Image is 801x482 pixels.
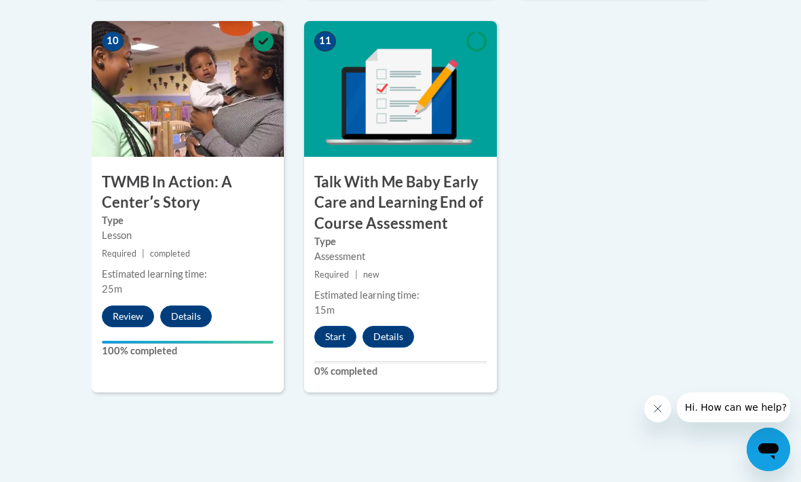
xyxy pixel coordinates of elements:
[92,21,284,157] img: Course Image
[142,248,145,259] span: |
[314,288,486,303] div: Estimated learning time:
[102,228,274,243] div: Lesson
[102,248,136,259] span: Required
[747,428,790,471] iframe: Button to launch messaging window
[160,305,212,327] button: Details
[355,270,358,280] span: |
[363,270,379,280] span: new
[314,31,336,52] span: 11
[644,395,671,422] iframe: Close message
[102,31,124,52] span: 10
[314,304,335,316] span: 15m
[304,21,496,157] img: Course Image
[314,364,486,379] label: 0% completed
[150,248,190,259] span: completed
[304,172,496,234] h3: Talk With Me Baby Early Care and Learning End of Course Assessment
[102,344,274,358] label: 100% completed
[677,392,790,422] iframe: Message from company
[92,172,284,214] h3: TWMB In Action: A Centerʹs Story
[314,326,356,348] button: Start
[314,249,486,264] div: Assessment
[314,270,349,280] span: Required
[102,283,122,295] span: 25m
[102,213,274,228] label: Type
[362,326,414,348] button: Details
[314,234,486,249] label: Type
[102,305,154,327] button: Review
[102,341,274,344] div: Your progress
[102,267,274,282] div: Estimated learning time:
